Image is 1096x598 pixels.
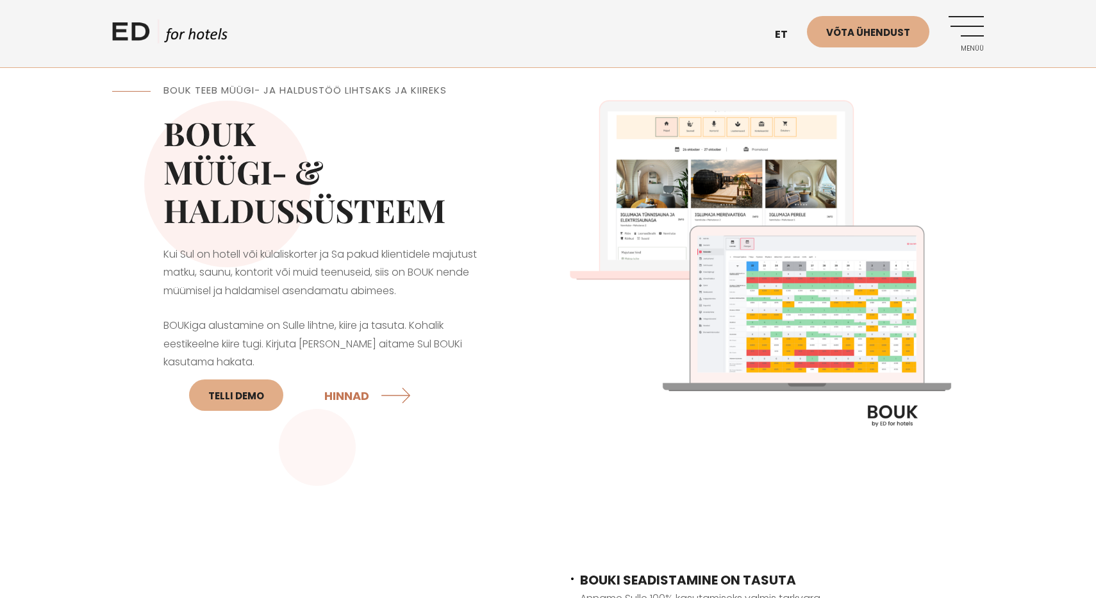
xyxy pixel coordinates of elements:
a: HINNAD [324,378,414,412]
a: ED HOTELS [112,19,228,51]
span: BOUKI SEADISTAMINE ON TASUTA [580,571,796,589]
a: Menüü [949,16,984,51]
h2: BOUK MÜÜGI- & HALDUSSÜSTEEM [163,114,497,229]
p: Kui Sul on hotell või külaliskorter ja Sa pakud klientidele majutust matku, saunu, kontorit või m... [163,245,497,301]
a: et [768,19,807,51]
a: Võta ühendust [807,16,929,47]
span: Menüü [949,45,984,53]
span: BOUK TEEB MÜÜGI- JA HALDUSTÖÖ LIHTSAKS JA KIIREKS [163,83,447,97]
a: Telli DEMO [189,379,283,411]
p: BOUKiga alustamine on Sulle lihtne, kiire ja tasuta. Kohalik eestikeelne kiire tugi. Kirjuta [PER... [163,317,497,419]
